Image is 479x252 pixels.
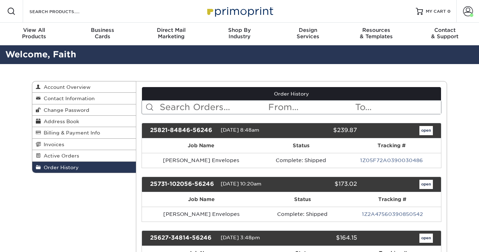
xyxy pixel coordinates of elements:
a: BusinessCards [68,23,137,45]
div: $164.15 [286,234,362,243]
span: Contact Information [41,96,95,101]
span: Resources [342,27,411,33]
a: open [419,126,433,135]
a: Address Book [32,116,136,127]
a: Invoices [32,139,136,150]
a: 1Z05F72A0390030486 [360,157,423,163]
a: Active Orders [32,150,136,161]
span: [DATE] 10:20am [221,181,261,187]
a: Account Overview [32,81,136,93]
div: Marketing [137,27,205,40]
div: Industry [205,27,274,40]
td: Complete: Shipped [261,207,343,222]
span: Account Overview [41,84,90,90]
span: Design [274,27,342,33]
a: open [419,234,433,243]
a: Order History [32,162,136,173]
th: Status [260,138,342,153]
th: Status [261,192,343,207]
span: Active Orders [41,153,79,159]
a: Resources& Templates [342,23,411,45]
span: Billing & Payment Info [41,130,100,136]
a: Direct MailMarketing [137,23,205,45]
span: Direct Mail [137,27,205,33]
span: MY CART [426,8,446,15]
a: Change Password [32,104,136,116]
span: Shop By [205,27,274,33]
div: Cards [68,27,137,40]
div: 25731-102056-56246 [145,180,221,189]
div: & Support [411,27,479,40]
span: Business [68,27,137,33]
a: Billing & Payment Info [32,127,136,138]
div: $173.02 [286,180,362,189]
th: Job Name [142,192,261,207]
a: open [419,180,433,189]
span: Order History [41,165,79,170]
span: Change Password [41,107,89,113]
span: [DATE] 3:48pm [221,235,260,240]
div: Services [274,27,342,40]
input: To... [354,101,441,114]
div: 25821-84846-56246 [145,126,221,135]
span: [DATE] 8:48am [221,127,259,133]
span: Contact [411,27,479,33]
th: Job Name [142,138,260,153]
span: Address Book [41,119,79,124]
th: Tracking # [343,192,441,207]
span: Invoices [41,142,64,147]
a: Shop ByIndustry [205,23,274,45]
a: Order History [142,87,441,101]
a: 1Z2A47560390850542 [362,211,423,217]
div: 25627-34814-56246 [145,234,221,243]
a: DesignServices [274,23,342,45]
input: SEARCH PRODUCTS..... [29,7,98,16]
td: [PERSON_NAME] Envelopes [142,207,261,222]
img: Primoprint [204,4,275,19]
div: $239.87 [286,126,362,135]
input: Search Orders... [159,101,268,114]
th: Tracking # [342,138,441,153]
div: & Templates [342,27,411,40]
input: From... [268,101,354,114]
a: Contact Information [32,93,136,104]
a: Contact& Support [411,23,479,45]
td: Complete: Shipped [260,153,342,168]
span: 0 [447,9,451,14]
td: [PERSON_NAME] Envelopes [142,153,260,168]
